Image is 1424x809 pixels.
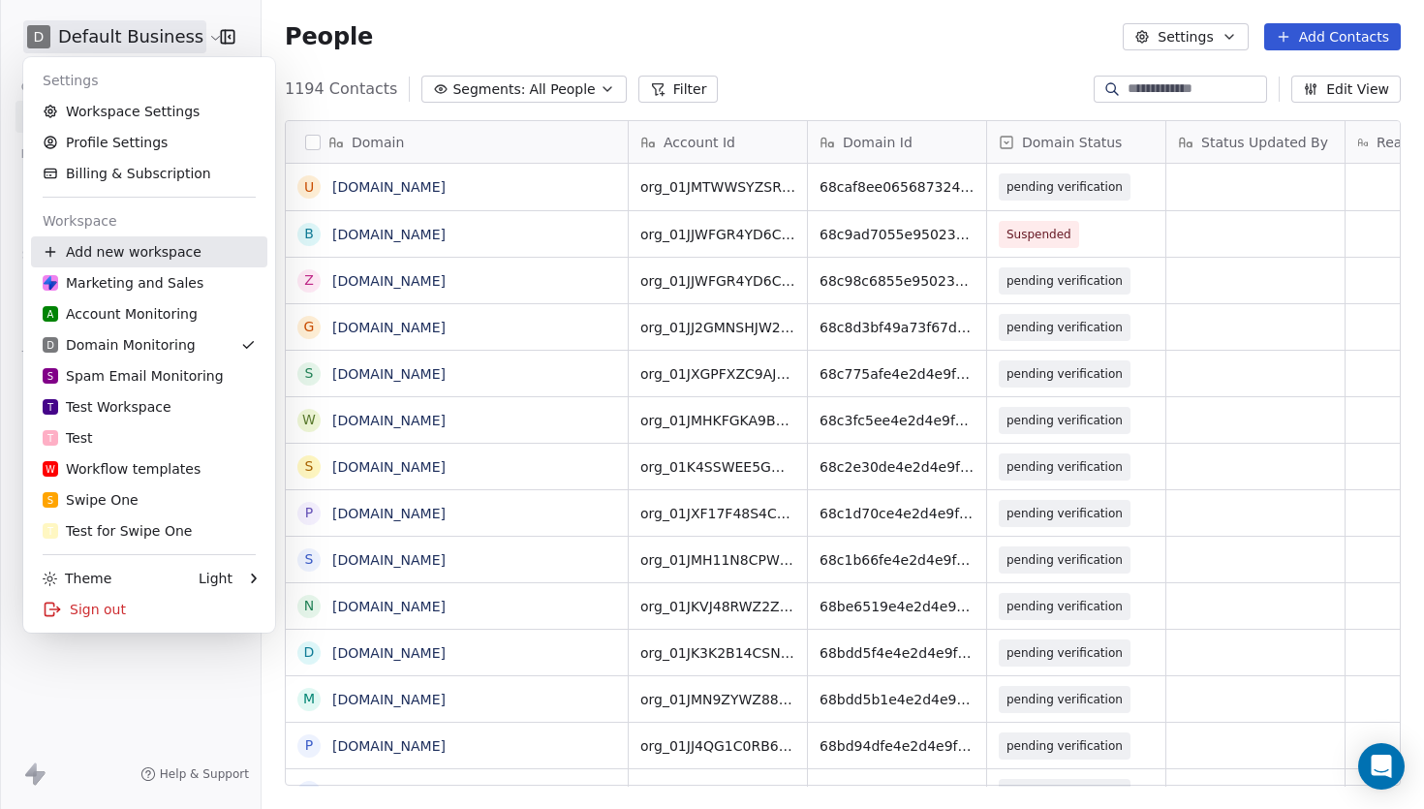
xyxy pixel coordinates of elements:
div: Spam Email Monitoring [43,366,224,386]
div: Marketing and Sales [43,273,203,293]
div: Light [199,569,232,588]
div: Workspace [31,205,267,236]
span: W [46,462,55,477]
div: Test for Swipe One [43,521,192,541]
span: T [47,400,53,415]
div: Sign out [31,594,267,625]
span: T [47,524,53,539]
span: T [47,431,53,446]
div: Test Workspace [43,397,171,417]
div: Add new workspace [31,236,267,267]
img: Swipe%20One%20Logo%201-1.svg [43,275,58,291]
span: D [46,338,54,353]
div: Domain Monitoring [43,335,196,355]
div: Test [43,428,93,448]
div: Theme [43,569,111,588]
span: S [47,493,53,508]
div: Workflow templates [43,459,201,479]
a: Profile Settings [31,127,267,158]
div: Settings [31,65,267,96]
div: Swipe One [43,490,139,510]
span: S [47,369,53,384]
div: Account Monitoring [43,304,198,324]
a: Workspace Settings [31,96,267,127]
span: A [47,307,54,322]
a: Billing & Subscription [31,158,267,189]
